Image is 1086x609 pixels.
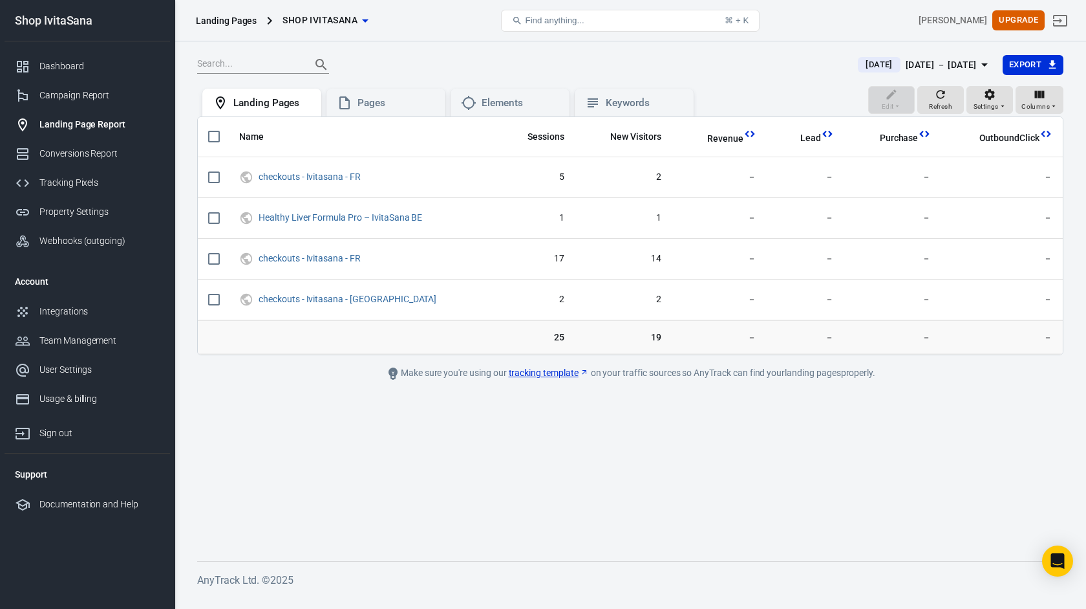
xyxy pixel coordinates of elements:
[239,210,253,226] svg: UTM & Web Traffic
[682,293,756,306] span: －
[501,10,760,32] button: Find anything...⌘ + K
[39,118,160,131] div: Landing Page Report
[855,331,932,344] span: －
[682,331,756,344] span: －
[39,363,160,377] div: User Settings
[5,15,170,27] div: Shop IvitaSana
[918,127,931,140] svg: This column is calculated from AnyTrack real-time data
[39,205,160,219] div: Property Settings
[707,133,743,146] span: Revenue
[39,426,160,440] div: Sign out
[5,266,170,297] li: Account
[5,459,170,490] li: Support
[259,172,361,182] a: checkouts - Ivitasana - FR
[777,293,834,306] span: －
[593,131,662,144] span: New Visitors
[777,171,834,184] span: －
[5,81,170,110] a: Campaign Report
[906,57,977,73] div: [DATE] － [DATE]
[259,294,436,304] a: checkouts - Ivitasana - [GEOGRAPHIC_DATA]
[610,131,662,144] span: New Visitors
[339,366,921,381] div: Make sure you're using our on your traffic sources so AnyTrack can find your landing pages properly.
[39,60,160,73] div: Dashboard
[197,572,1063,588] h6: AnyTrack Ltd. © 2025
[5,197,170,227] a: Property Settings
[39,89,160,102] div: Campaign Report
[504,171,564,184] span: 5
[39,334,160,348] div: Team Management
[963,132,1039,145] span: OutboundClick
[952,171,1052,184] span: －
[777,252,834,265] span: －
[682,252,756,265] span: －
[821,127,834,140] svg: This column is calculated from AnyTrack real-time data
[527,131,564,144] span: Sessions
[5,139,170,168] a: Conversions Report
[5,414,170,448] a: Sign out
[855,252,932,265] span: －
[952,212,1052,225] span: －
[504,212,564,225] span: 1
[259,253,361,263] a: checkouts - Ivitasana - FR
[743,127,756,140] svg: This column is calculated from AnyTrack real-time data
[509,366,589,380] a: tracking template
[855,171,932,184] span: －
[1021,101,1050,113] span: Columns
[5,110,170,139] a: Landing Page Report
[198,117,1063,355] div: scrollable content
[5,384,170,414] a: Usage & billing
[860,58,897,71] span: [DATE]
[707,131,743,146] span: Total revenue calculated by AnyTrack.
[525,16,584,25] span: Find anything...
[1016,86,1063,115] button: Columns
[585,252,661,265] span: 14
[259,212,422,223] a: Healthy Liver Formula Pro – IvitaSana BE
[783,132,821,145] span: Lead
[504,331,564,344] span: 25
[39,147,160,161] div: Conversions Report
[606,96,683,110] div: Keywords
[682,212,756,225] span: －
[39,176,160,190] div: Tracking Pixels
[5,297,170,326] a: Integrations
[585,331,661,344] span: 19
[504,252,564,265] span: 17
[282,12,357,28] span: Shop IvitaSana
[952,293,1052,306] span: －
[690,131,743,146] span: Total revenue calculated by AnyTrack.
[357,96,435,110] div: Pages
[39,305,160,318] div: Integrations
[966,86,1013,115] button: Settings
[196,14,257,27] div: Landing Pages
[1003,55,1063,75] button: Export
[39,234,160,248] div: Webhooks (outgoing)
[919,14,987,27] div: Account id: eTDPz4nC
[777,212,834,225] span: －
[5,168,170,197] a: Tracking Pixels
[197,56,301,73] input: Search...
[1045,5,1076,36] a: Sign out
[952,331,1052,344] span: －
[39,498,160,511] div: Documentation and Help
[725,16,749,25] div: ⌘ + K
[1039,127,1052,140] svg: This column is calculated from AnyTrack real-time data
[855,212,932,225] span: －
[777,331,834,344] span: －
[855,293,932,306] span: －
[5,355,170,384] a: User Settings
[239,131,281,144] span: Name
[682,171,756,184] span: －
[847,54,1002,76] button: [DATE][DATE] － [DATE]
[5,52,170,81] a: Dashboard
[504,293,564,306] span: 2
[863,132,919,145] span: Purchase
[585,171,661,184] span: 2
[880,132,919,145] span: Purchase
[585,212,661,225] span: 1
[917,86,964,115] button: Refresh
[585,293,661,306] span: 2
[239,131,264,144] span: Name
[239,292,253,307] svg: UTM & Web Traffic
[277,8,373,32] button: Shop IvitaSana
[992,10,1045,30] button: Upgrade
